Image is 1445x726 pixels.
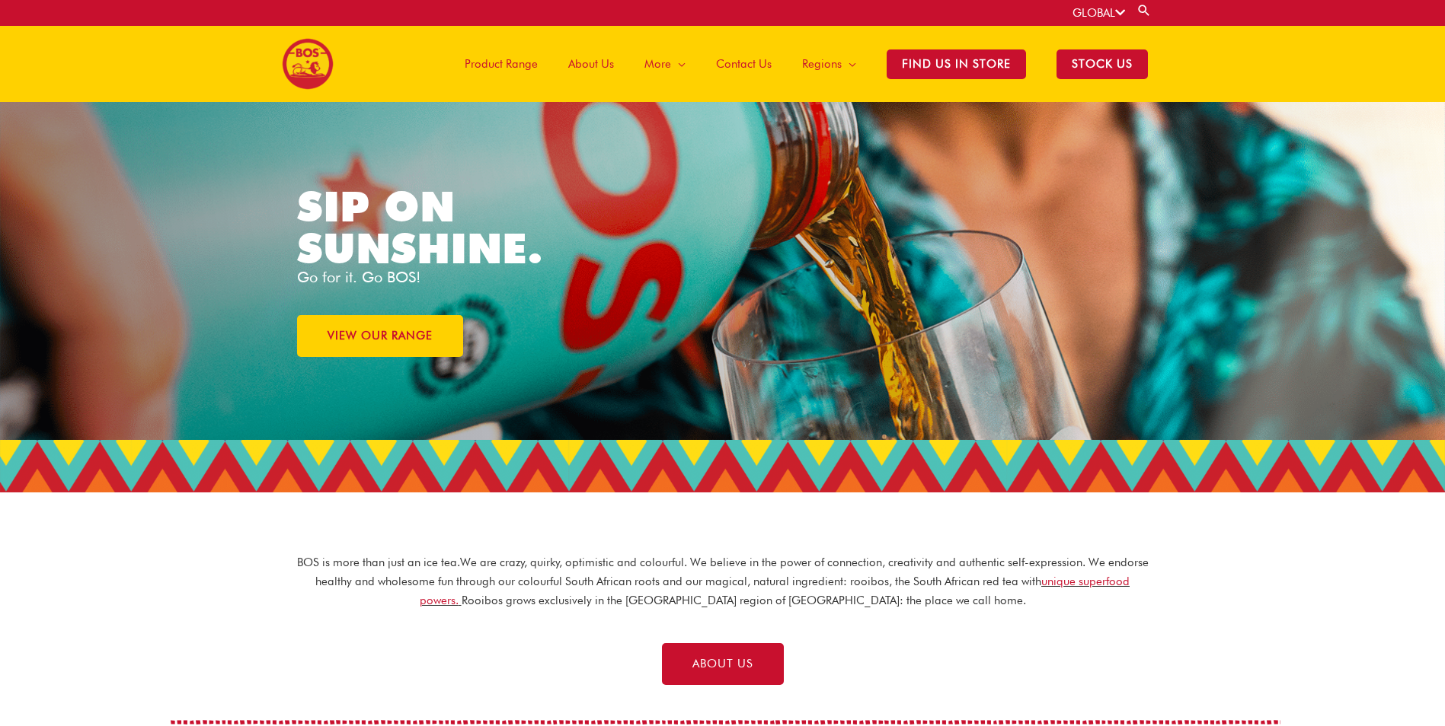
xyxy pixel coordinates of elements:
img: BOS logo finals-200px [282,38,334,90]
a: Contact Us [701,26,787,102]
a: Search button [1136,3,1152,18]
span: More [644,41,671,87]
a: More [629,26,701,102]
nav: Site Navigation [438,26,1163,102]
a: GLOBAL [1073,6,1125,20]
a: unique superfood powers. [420,575,1130,607]
a: Product Range [449,26,553,102]
a: STOCK US [1041,26,1163,102]
a: Find Us in Store [871,26,1041,102]
p: BOS is more than just an ice tea. We are crazy, quirky, optimistic and colourful. We believe in t... [296,553,1149,610]
span: About Us [568,41,614,87]
a: About Us [553,26,629,102]
a: Regions [787,26,871,102]
span: Contact Us [716,41,772,87]
span: Find Us in Store [887,49,1026,79]
a: VIEW OUR RANGE [297,315,463,357]
span: Regions [802,41,842,87]
p: Go for it. Go BOS! [297,269,723,285]
span: VIEW OUR RANGE [328,330,433,342]
span: STOCK US [1057,49,1148,79]
span: ABOUT US [692,658,753,670]
a: ABOUT US [662,643,784,685]
span: Product Range [465,41,538,87]
h1: SIP ON SUNSHINE. [297,186,608,269]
